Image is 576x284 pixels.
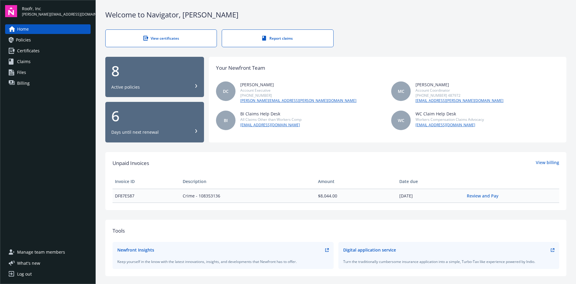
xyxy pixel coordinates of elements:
[111,129,159,135] div: Days until next renewal
[17,24,29,34] span: Home
[415,88,503,93] div: Account Coordinator
[112,159,149,167] span: Unpaid Invoices
[5,247,91,257] a: Manage team members
[22,12,91,17] span: [PERSON_NAME][EMAIL_ADDRESS][DOMAIN_NAME]
[415,122,484,128] a: [EMAIL_ADDRESS][DOMAIN_NAME]
[112,227,559,235] div: Tools
[216,64,265,72] div: Your Newfront Team
[5,46,91,56] a: Certificates
[224,117,228,124] span: BI
[240,81,356,88] div: [PERSON_NAME]
[105,10,566,20] div: Welcome to Navigator , [PERSON_NAME]
[5,24,91,34] a: Home
[223,88,229,94] span: DC
[398,117,404,124] span: WC
[240,98,356,103] a: [PERSON_NAME][EMAIL_ADDRESS][PERSON_NAME][DOMAIN_NAME]
[112,189,180,203] td: DF87E587
[240,93,356,98] div: [PHONE_NUMBER]
[105,29,217,47] a: View certificates
[17,57,31,66] span: Claims
[111,84,140,90] div: Active policies
[111,64,198,78] div: 8
[118,36,205,41] div: View certificates
[111,109,198,123] div: 6
[16,35,31,45] span: Policies
[467,193,503,199] a: Review and Pay
[5,68,91,77] a: Files
[316,189,397,203] td: $8,044.00
[397,174,465,189] th: Date due
[105,102,204,142] button: 6Days until next renewal
[22,5,91,12] span: Roofr, Inc
[240,122,301,128] a: [EMAIL_ADDRESS][DOMAIN_NAME]
[5,260,50,266] button: What's new
[17,260,40,266] span: What ' s new
[112,174,180,189] th: Invoice ID
[22,5,91,17] button: Roofr, Inc[PERSON_NAME][EMAIL_ADDRESS][DOMAIN_NAME]
[183,193,313,199] span: Crime - 108353136
[5,78,91,88] a: Billing
[343,259,555,264] div: Turn the traditionally cumbersome insurance application into a simple, Turbo-Tax like experience ...
[17,78,30,88] span: Billing
[240,117,301,122] div: All Claims Other than Workers Comp
[105,57,204,97] button: 8Active policies
[5,57,91,66] a: Claims
[415,111,484,117] div: WC Claim Help Desk
[17,46,40,56] span: Certificates
[117,247,154,253] div: Newfront Insights
[5,35,91,45] a: Policies
[117,259,329,264] div: Keep yourself in the know with the latest innovations, insights, and developments that Newfront h...
[536,159,559,167] a: View billing
[415,93,503,98] div: [PHONE_NUMBER] 487972
[397,189,465,203] td: [DATE]
[415,117,484,122] div: Workers Compensation Claims Advocacy
[398,88,404,94] span: MC
[316,174,397,189] th: Amount
[240,111,301,117] div: BI Claims Help Desk
[343,247,396,253] div: Digital application service
[5,5,17,17] img: navigator-logo.svg
[222,29,333,47] a: Report claims
[415,98,503,103] a: [EMAIL_ADDRESS][PERSON_NAME][DOMAIN_NAME]
[415,81,503,88] div: [PERSON_NAME]
[234,36,321,41] div: Report claims
[240,88,356,93] div: Account Executive
[17,269,32,279] div: Log out
[17,68,26,77] span: Files
[17,247,65,257] span: Manage team members
[180,174,316,189] th: Description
